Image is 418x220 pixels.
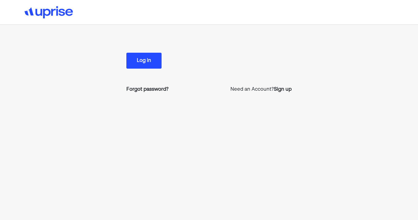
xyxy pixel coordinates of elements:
[274,86,292,93] a: Sign up
[126,53,162,69] button: Log in
[230,86,292,93] p: Need an Account?
[126,86,169,93] a: Forgot password?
